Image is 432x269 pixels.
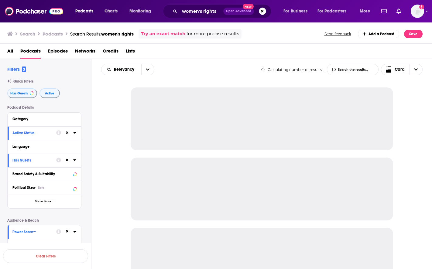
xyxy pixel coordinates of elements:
[125,6,159,16] button: open menu
[411,5,424,18] button: Show profile menu
[70,31,134,37] a: Search Results:women's rights
[411,5,424,18] span: Logged in as SkyHorsePub35
[3,249,88,263] button: Clear Filters
[43,31,63,37] h3: Podcasts
[22,66,26,72] span: 3
[20,46,41,59] a: Podcasts
[105,7,118,15] span: Charts
[12,143,76,150] button: Language
[12,184,76,191] button: Political SkewBeta
[226,10,251,13] span: Open Advanced
[12,117,72,121] div: Category
[381,64,423,75] button: Choose View
[10,92,28,95] span: Has Guests
[5,5,63,17] img: Podchaser - Follow, Share and Rate Podcasts
[126,46,135,59] a: Lists
[379,6,389,16] a: Show notifications dropdown
[283,7,307,15] span: For Business
[75,7,93,15] span: Podcasts
[243,4,254,9] span: New
[323,31,353,36] button: Send feedback
[314,6,355,16] button: open menu
[75,46,95,59] a: Networks
[71,6,101,16] button: open menu
[411,5,424,18] img: User Profile
[101,64,154,75] h2: Choose List sort
[12,115,76,123] button: Category
[38,186,45,190] div: Beta
[70,31,134,37] div: Search Results:
[404,30,423,38] button: Save
[7,218,81,223] p: Audience & Reach
[7,105,81,110] p: Podcast Details
[12,230,52,234] div: Power Score™
[12,158,52,162] div: Has Guests
[395,67,405,72] span: Card
[48,46,68,59] a: Episodes
[12,145,72,149] div: Language
[7,46,13,59] a: All
[355,6,378,16] button: open menu
[129,7,151,15] span: Monitoring
[12,172,71,176] div: Brand Safety & Suitability
[114,67,136,72] span: Relevancy
[141,30,185,37] a: Try an exact match
[101,31,134,37] span: women's rights
[35,200,51,203] span: Show More
[7,66,26,72] h2: Filters
[394,6,403,16] a: Show notifications dropdown
[187,30,239,37] span: for more precise results
[317,7,347,15] span: For Podcasters
[13,79,33,83] span: Quick Filters
[20,31,35,37] h3: Search
[101,6,121,16] a: Charts
[12,242,76,249] button: Reach (Monthly)
[12,170,76,178] button: Brand Safety & Suitability
[103,46,118,59] a: Credits
[279,6,315,16] button: open menu
[12,156,56,164] button: Has Guests
[180,6,223,16] input: Search podcasts, credits, & more...
[45,92,54,95] span: Active
[12,131,52,135] div: Active Status
[12,186,36,190] span: Political Skew
[419,5,424,9] svg: Add a profile image
[169,4,277,18] div: Search podcasts, credits, & more...
[39,88,60,98] button: Active
[360,7,370,15] span: More
[223,8,254,15] button: Open AdvancedNew
[358,30,399,38] a: Add a Podcast
[261,67,324,72] div: Calculating number of results...
[12,228,56,235] button: Power Score™
[12,129,56,137] button: Active Status
[141,64,154,75] button: open menu
[8,195,81,208] button: Show More
[7,88,37,98] button: Has Guests
[101,67,141,72] button: open menu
